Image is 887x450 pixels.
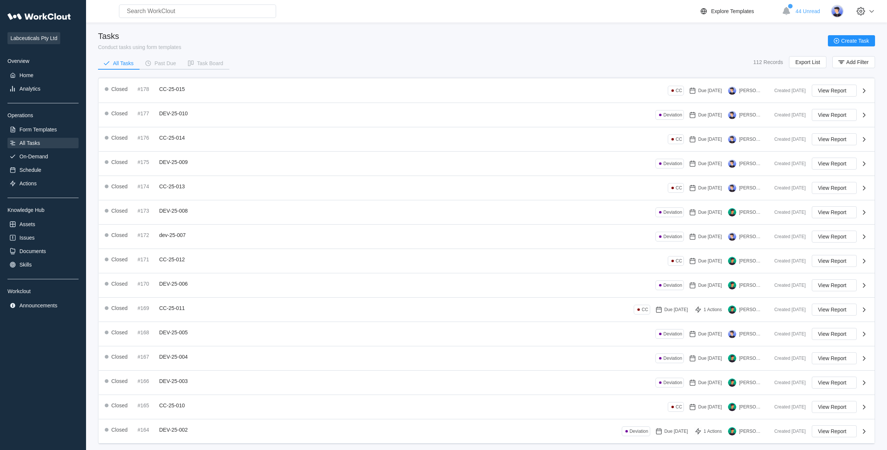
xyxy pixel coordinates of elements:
span: View Report [818,404,847,410]
div: Closed [111,402,128,408]
span: View Report [818,137,847,142]
span: View Report [818,210,847,215]
div: #176 [138,135,156,141]
a: Schedule [7,165,79,175]
div: Past Due [155,61,176,66]
div: Due [DATE] [698,356,722,361]
div: Created [DATE] [768,210,806,215]
div: Workclout [7,288,79,294]
div: Deviation [663,161,682,166]
div: #173 [138,208,156,214]
span: dev-25-007 [159,232,186,238]
span: CC-25-015 [159,86,185,92]
div: [PERSON_NAME] [739,161,762,166]
div: CC [676,137,682,142]
div: #168 [138,329,156,335]
div: Deviation [663,331,682,337]
div: Due [DATE] [698,112,722,118]
div: Explore Templates [711,8,754,14]
div: Closed [111,183,128,189]
span: Add Filter [846,60,869,65]
div: Created [DATE] [768,185,806,191]
a: Closed#166DEV-25-003DeviationDue [DATE][PERSON_NAME]Created [DATE]View Report [99,371,875,395]
div: Overview [7,58,79,64]
div: Closed [111,135,128,141]
div: CC [642,307,648,312]
img: user-5.png [728,330,736,338]
div: Due [DATE] [698,210,722,215]
span: Labceuticals Pty Ltd [7,32,60,44]
div: Due [DATE] [698,283,722,288]
img: user.png [728,354,736,362]
div: 1 Actions [704,429,722,434]
a: Closed#172dev-25-007DeviationDue [DATE][PERSON_NAME]Created [DATE]View Report [99,225,875,249]
div: CC [676,88,682,93]
div: [PERSON_NAME] [739,210,762,215]
a: Closed#169CC-25-011CCDue [DATE]1 Actions[PERSON_NAME]Created [DATE]View Report [99,298,875,322]
span: CC-25-011 [159,305,185,311]
span: View Report [818,234,847,239]
div: Due [DATE] [698,137,722,142]
button: View Report [812,133,857,145]
div: 1 Actions [704,307,722,312]
div: Created [DATE] [768,234,806,239]
img: user-5.png [728,184,736,192]
div: Due [DATE] [698,234,722,239]
a: Closed#175DEV-25-009DeviationDue [DATE][PERSON_NAME]Created [DATE]View Report [99,152,875,176]
button: View Report [812,328,857,340]
div: 112 Records [753,59,783,65]
a: Explore Templates [699,7,778,16]
img: user.png [728,378,736,387]
div: [PERSON_NAME] [739,307,762,312]
div: Created [DATE] [768,137,806,142]
span: View Report [818,283,847,288]
div: Closed [111,86,128,92]
div: Closed [111,378,128,384]
button: Create Task [828,35,875,46]
div: Closed [111,208,128,214]
div: Assets [19,221,35,227]
div: Home [19,72,33,78]
div: Analytics [19,86,40,92]
div: Schedule [19,167,41,173]
span: CC-25-012 [159,256,185,262]
div: Closed [111,427,128,433]
a: All Tasks [7,138,79,148]
div: Knowledge Hub [7,207,79,213]
a: Form Templates [7,124,79,135]
button: View Report [812,158,857,170]
a: Closed#177DEV-25-010DeviationDue [DATE][PERSON_NAME]Created [DATE]View Report [99,103,875,127]
div: On-Demand [19,153,48,159]
span: DEV-25-004 [159,354,188,360]
div: #178 [138,86,156,92]
div: Closed [111,281,128,287]
a: Closed#164DEV-25-002DeviationDue [DATE]1 Actions[PERSON_NAME]Created [DATE]View Report [99,419,875,444]
div: Deviation [663,234,682,239]
img: user.png [728,208,736,216]
div: Closed [111,305,128,311]
div: All Tasks [113,61,134,66]
div: Created [DATE] [768,404,806,410]
a: Closed#170DEV-25-006DeviationDue [DATE][PERSON_NAME]Created [DATE]View Report [99,273,875,298]
button: Task Board [182,58,229,69]
div: #174 [138,183,156,189]
div: [PERSON_NAME] [739,88,762,93]
div: Due [DATE] [664,429,688,434]
button: View Report [812,109,857,121]
span: View Report [818,258,847,264]
div: #177 [138,110,156,116]
a: Closed#171CC-25-012CCDue [DATE][PERSON_NAME]Created [DATE]View Report [99,249,875,273]
div: Due [DATE] [664,307,688,312]
a: Closed#165CC-25-010CCDue [DATE][PERSON_NAME]Created [DATE]View Report [99,395,875,419]
div: CC [676,404,682,410]
div: #169 [138,305,156,311]
button: View Report [812,401,857,413]
span: View Report [818,161,847,166]
a: Closed#178CC-25-015CCDue [DATE][PERSON_NAME]Created [DATE]View Report [99,79,875,103]
div: [PERSON_NAME] [739,283,762,288]
div: Due [DATE] [698,161,722,166]
a: Issues [7,232,79,243]
div: Skills [19,262,32,268]
div: Actions [19,180,37,186]
button: View Report [812,255,857,267]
